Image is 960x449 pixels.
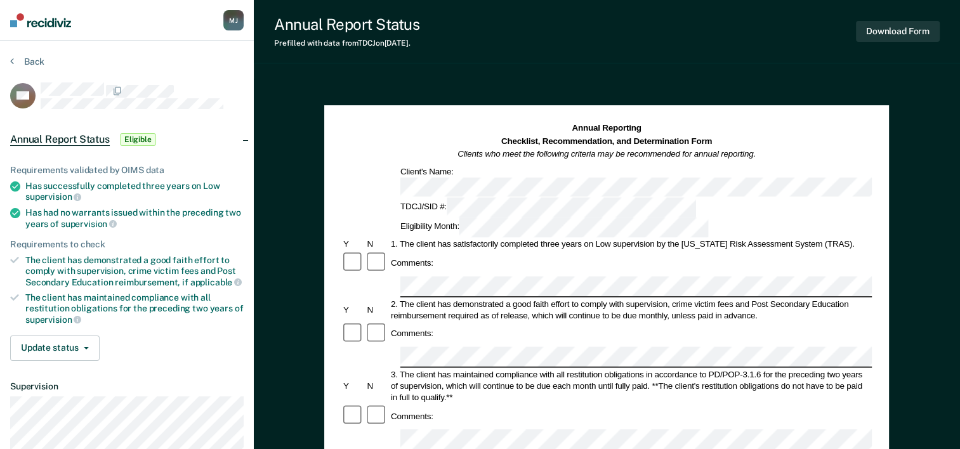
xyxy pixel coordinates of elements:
[10,165,244,176] div: Requirements validated by OIMS data
[120,133,156,146] span: Eligible
[25,315,81,325] span: supervision
[10,56,44,67] button: Back
[25,181,244,202] div: Has successfully completed three years on Low
[223,10,244,30] button: MJ
[398,218,711,237] div: Eligibility Month:
[389,238,872,250] div: 1. The client has satisfactorily completed three years on Low supervision by the [US_STATE] Risk ...
[274,39,419,48] div: Prefilled with data from TDCJ on [DATE] .
[223,10,244,30] div: M J
[389,410,435,422] div: Comments:
[190,277,242,287] span: applicable
[341,380,365,391] div: Y
[10,335,100,361] button: Update status
[389,328,435,339] div: Comments:
[10,13,71,27] img: Recidiviz
[458,149,756,159] em: Clients who meet the following criteria may be recommended for annual reporting.
[61,219,117,229] span: supervision
[25,255,244,287] div: The client has demonstrated a good faith effort to comply with supervision, crime victim fees and...
[365,380,389,391] div: N
[341,238,365,250] div: Y
[25,207,244,229] div: Has had no warrants issued within the preceding two years of
[856,21,940,42] button: Download Form
[10,239,244,250] div: Requirements to check
[389,257,435,269] div: Comments:
[501,136,712,146] strong: Checklist, Recommendation, and Determination Form
[389,298,872,321] div: 2. The client has demonstrated a good faith effort to comply with supervision, crime victim fees ...
[10,133,110,146] span: Annual Report Status
[365,304,389,315] div: N
[365,238,389,250] div: N
[398,198,698,218] div: TDCJ/SID #:
[389,368,872,403] div: 3. The client has maintained compliance with all restitution obligations in accordance to PD/POP-...
[10,381,244,392] dt: Supervision
[572,124,641,133] strong: Annual Reporting
[341,304,365,315] div: Y
[274,15,419,34] div: Annual Report Status
[25,192,81,202] span: supervision
[25,292,244,325] div: The client has maintained compliance with all restitution obligations for the preceding two years of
